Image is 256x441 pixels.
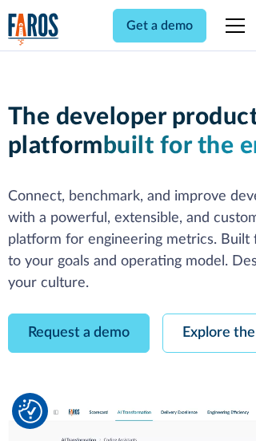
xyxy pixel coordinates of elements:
[216,6,248,45] div: menu
[8,314,150,353] a: Request a demo
[18,399,42,423] button: Cookie Settings
[18,399,42,423] img: Revisit consent button
[113,9,206,42] a: Get a demo
[8,13,59,46] a: home
[8,13,59,46] img: Logo of the analytics and reporting company Faros.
